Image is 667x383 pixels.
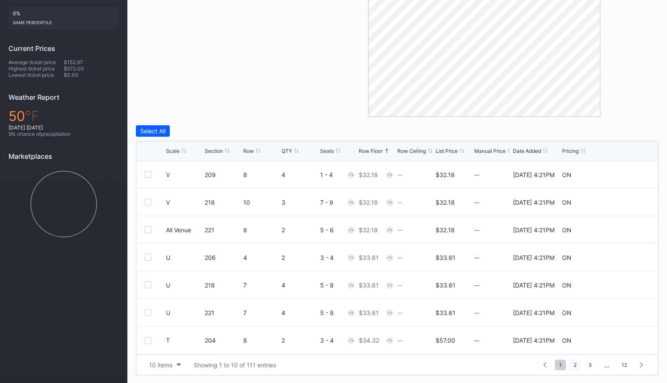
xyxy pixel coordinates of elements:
div: $33.61 [359,309,379,316]
div: -- [397,282,402,289]
div: -- [397,337,402,344]
div: $32.18 [436,171,455,178]
div: QTY [281,148,292,154]
div: 4 [281,282,318,289]
div: -- [397,199,402,206]
div: 209 [205,171,241,178]
div: $32.18 [359,226,378,234]
div: ... [598,361,616,369]
div: 5 - 6 [320,226,357,234]
div: U [166,282,170,289]
div: -- [474,337,511,344]
div: 218 [205,199,241,206]
button: 10 items [145,359,185,371]
div: ON [562,337,571,344]
div: [DATE] [DATE] [8,124,119,131]
div: $32.18 [359,171,378,178]
div: U [166,309,170,316]
div: -- [474,309,511,316]
div: 204 [205,337,241,344]
span: 1 [555,360,566,370]
div: 3 - 4 [320,254,357,261]
div: Game percentile [13,17,115,25]
div: Section [205,148,223,154]
div: Scale [166,148,180,154]
div: 3 - 4 [320,337,357,344]
div: [DATE] 4:21PM [513,171,554,178]
span: ℉ [25,108,39,124]
div: $32.18 [436,226,455,234]
div: 1 - 4 [320,171,357,178]
div: 2 [281,337,318,344]
div: -- [474,171,511,178]
div: Lowest ticket price [8,72,64,78]
div: 4 [281,309,318,316]
div: -- [474,199,511,206]
div: ON [562,226,571,234]
div: 4 [281,171,318,178]
div: -- [474,254,511,261]
div: 7 [243,309,280,316]
div: 8 [243,171,280,178]
div: 221 [205,226,241,234]
div: 9 % chance of precipitation [8,131,119,137]
div: -- [474,226,511,234]
div: 0% [8,6,119,29]
div: [DATE] 4:21PM [513,254,554,261]
div: Showing 1 to 10 of 111 entries [194,361,276,369]
div: 2 [281,226,318,234]
div: Row Ceiling [397,148,426,154]
div: Weather Report [8,93,119,101]
div: U [166,254,170,261]
div: Pricing [562,148,579,154]
div: $33.61 [359,282,379,289]
div: $32.18 [359,199,378,206]
button: Select All [136,125,170,137]
div: $33.61 [436,254,456,261]
div: ON [562,309,571,316]
div: 7 - 9 [320,199,357,206]
div: $33.61 [436,282,456,289]
div: $0.00 [64,72,119,78]
div: 5 - 8 [320,282,357,289]
span: 3 [584,360,596,370]
div: ON [562,171,571,178]
div: [DATE] 4:21PM [513,226,554,234]
div: 221 [205,309,241,316]
div: 5 - 8 [320,309,357,316]
div: 206 [205,254,241,261]
div: $32.18 [436,199,455,206]
div: Row Floor [359,148,383,154]
div: 50 [8,108,119,124]
div: All Venue [166,226,191,234]
div: Row [243,148,254,154]
svg: Chart title [8,167,119,241]
div: -- [397,309,402,316]
div: $34.32 [359,337,379,344]
div: 10 [243,199,280,206]
div: ON [562,199,571,206]
div: 2 [281,254,318,261]
div: $33.61 [436,309,456,316]
div: 8 [243,226,280,234]
div: $57.00 [436,337,455,344]
div: 218 [205,282,241,289]
div: Select All [140,127,166,135]
div: V [166,199,170,206]
div: -- [397,171,402,178]
div: Seats [320,148,334,154]
div: $572.00 [64,65,119,72]
div: $152.97 [64,59,119,65]
div: Highest ticket price [8,65,64,72]
div: Marketplaces [8,152,119,161]
div: [DATE] 4:21PM [513,337,554,344]
div: [DATE] 4:21PM [513,309,554,316]
div: -- [397,226,402,234]
div: T [166,337,170,344]
div: List Price [436,148,458,154]
div: 3 [281,199,318,206]
div: 10 items [149,361,172,369]
div: [DATE] 4:21PM [513,199,554,206]
div: Manual Price [474,148,506,154]
div: Date Added [513,148,541,154]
